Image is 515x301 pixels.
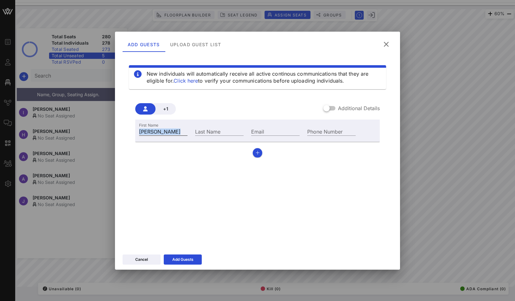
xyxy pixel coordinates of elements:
[172,256,194,263] div: Add Guests
[123,37,165,52] div: Add Guests
[156,103,176,115] button: +1
[135,256,148,263] div: Cancel
[139,123,158,128] label: First Name
[123,254,161,265] button: Cancel
[174,78,198,84] a: Click here
[161,106,171,111] span: +1
[338,105,380,111] label: Additional Details
[164,254,202,265] button: Add Guests
[165,37,226,52] div: Upload Guest List
[147,70,381,84] div: New individuals will automatically receive all active continous communications that they are elig...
